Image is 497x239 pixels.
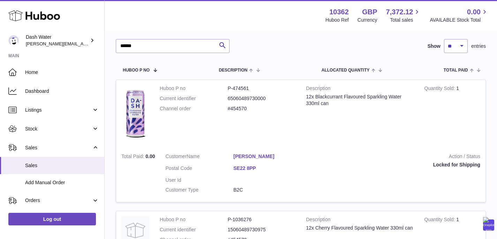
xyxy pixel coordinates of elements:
[25,69,99,76] span: Home
[166,153,234,162] dt: Name
[444,68,468,73] span: Total paid
[219,68,247,73] span: Description
[145,154,155,159] span: 0.00
[228,85,296,92] dd: P-474561
[471,43,486,50] span: entries
[424,85,456,93] strong: Quantity Sold
[166,177,234,184] dt: User Id
[25,144,92,151] span: Sales
[430,17,489,23] span: AVAILABLE Stock Total
[160,105,228,112] dt: Channel order
[121,85,149,141] img: 103621706197826.png
[233,165,301,172] a: SE22 8PP
[166,165,234,173] dt: Postal Code
[430,7,489,23] a: 0.00 AVAILABLE Stock Total
[233,187,301,193] dd: B2C
[424,217,456,224] strong: Quantity Sold
[160,216,228,223] dt: Huboo P no
[306,94,414,107] div: 12x Blackcurrant Flavoured Sparkling Water 330ml can
[312,153,480,162] strong: Action / Status
[386,7,421,23] a: 7,372.12 Total sales
[419,80,485,148] td: 1
[25,88,99,95] span: Dashboard
[390,17,421,23] span: Total sales
[25,126,92,132] span: Stock
[312,162,480,168] div: Locked for Shipping
[26,34,89,47] div: Dash Water
[329,7,349,17] strong: 10362
[8,35,19,46] img: james@dash-water.com
[386,7,413,17] span: 7,372.12
[160,85,228,92] dt: Huboo P no
[26,41,140,46] span: [PERSON_NAME][EMAIL_ADDRESS][DOMAIN_NAME]
[166,154,187,159] span: Customer
[166,187,234,193] dt: Customer Type
[121,154,145,161] strong: Total Paid
[123,68,150,73] span: Huboo P no
[362,7,377,17] strong: GBP
[428,43,440,50] label: Show
[160,226,228,233] dt: Current identifier
[306,85,414,94] strong: Description
[228,105,296,112] dd: #454570
[233,153,301,160] a: [PERSON_NAME]
[467,7,481,17] span: 0.00
[228,95,296,102] dd: 65060489730000
[228,216,296,223] dd: P-1036276
[322,68,370,73] span: ALLOCATED Quantity
[25,179,99,186] span: Add Manual Order
[357,17,377,23] div: Currency
[25,162,99,169] span: Sales
[306,216,414,225] strong: Description
[25,197,92,204] span: Orders
[25,107,92,113] span: Listings
[306,225,414,231] div: 12x Cherry Flavoured Sparkling Water 330ml can
[325,17,349,23] div: Huboo Ref
[228,226,296,233] dd: 15060489730975
[160,95,228,102] dt: Current identifier
[8,213,96,225] a: Log out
